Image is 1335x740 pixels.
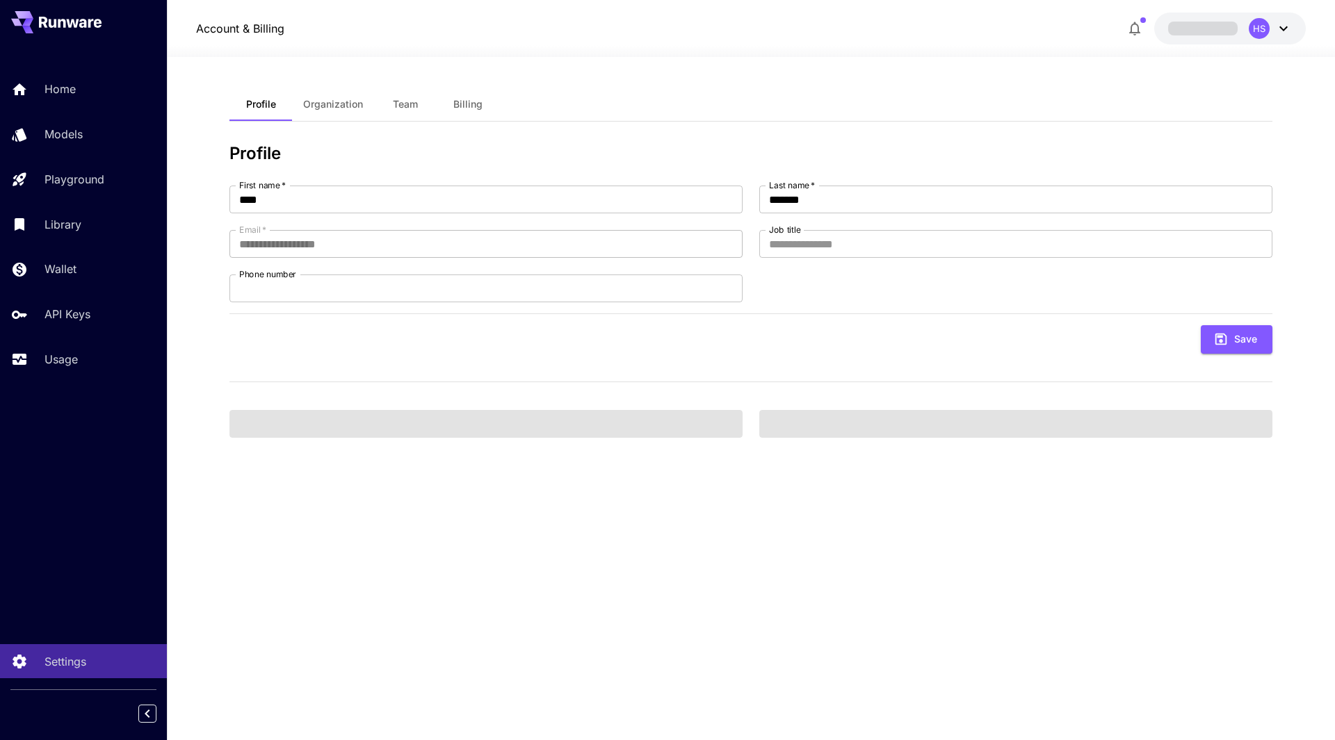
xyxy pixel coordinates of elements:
a: Account & Billing [196,20,284,37]
span: Team [393,98,418,110]
p: API Keys [44,306,90,322]
button: Save [1201,325,1272,354]
nav: breadcrumb [196,20,284,37]
span: Billing [453,98,483,110]
label: First name [239,179,286,191]
p: Models [44,126,83,142]
div: HS [1249,18,1270,39]
span: Organization [303,98,363,110]
p: Library [44,216,81,233]
p: Wallet [44,261,76,277]
label: Email [239,224,266,236]
span: Profile [246,98,276,110]
p: Settings [44,653,86,670]
button: HS [1154,13,1306,44]
p: Playground [44,171,104,188]
div: Collapse sidebar [149,701,167,726]
label: Phone number [239,268,296,280]
button: Collapse sidebar [138,705,156,723]
label: Last name [769,179,815,191]
h3: Profile [229,144,1272,163]
p: Usage [44,351,78,368]
label: Job title [769,224,801,236]
p: Home [44,81,76,97]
